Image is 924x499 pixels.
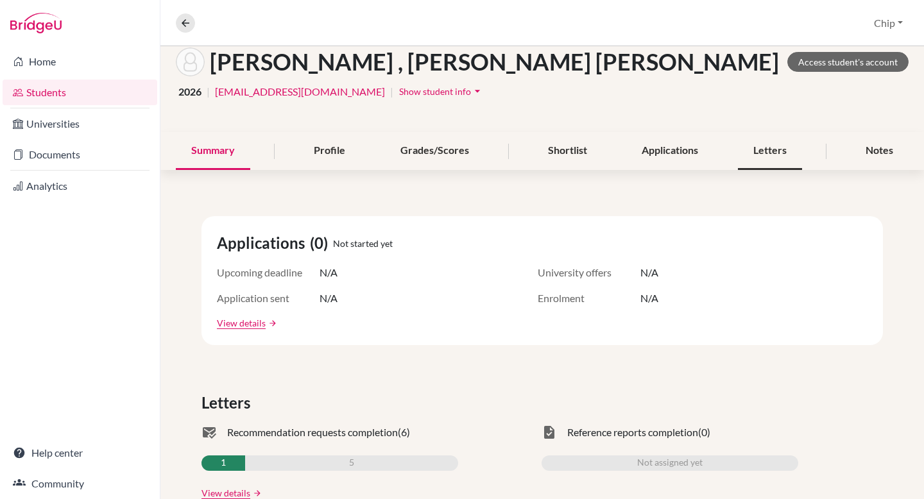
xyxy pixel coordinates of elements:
a: arrow_forward [250,489,262,498]
span: (0) [310,232,333,255]
h1: [PERSON_NAME] , [PERSON_NAME] [PERSON_NAME] [210,48,779,76]
a: arrow_forward [266,319,277,328]
span: Not assigned yet [637,455,703,471]
span: Upcoming deadline [217,265,320,280]
button: Chip [868,11,909,35]
i: arrow_drop_down [471,85,484,97]
div: Letters [738,132,802,170]
span: Enrolment [538,291,640,306]
div: Profile [298,132,361,170]
span: Not started yet [333,237,393,250]
span: 2026 [178,84,201,99]
div: Summary [176,132,250,170]
span: 1 [221,455,226,471]
span: Recommendation requests completion [227,425,398,440]
span: task [542,425,557,440]
a: Community [3,471,157,496]
span: University offers [538,265,640,280]
a: Help center [3,440,157,466]
img: Chan Myae Scarlett Chen Nay Chi 's avatar [176,47,205,76]
span: 5 [349,455,354,471]
button: Show student infoarrow_drop_down [398,81,484,101]
a: Students [3,80,157,105]
a: Access student's account [787,52,909,72]
span: Applications [217,232,310,255]
div: Applications [626,132,714,170]
div: Notes [850,132,909,170]
span: | [207,84,210,99]
span: (0) [698,425,710,440]
span: Reference reports completion [567,425,698,440]
span: mark_email_read [201,425,217,440]
a: View details [217,316,266,330]
span: N/A [640,291,658,306]
img: Bridge-U [10,13,62,33]
span: N/A [320,265,338,280]
a: Documents [3,142,157,167]
div: Grades/Scores [385,132,484,170]
a: Universities [3,111,157,137]
span: | [390,84,393,99]
span: Application sent [217,291,320,306]
span: Letters [201,391,255,414]
span: (6) [398,425,410,440]
a: [EMAIL_ADDRESS][DOMAIN_NAME] [215,84,385,99]
div: Shortlist [533,132,603,170]
span: N/A [640,265,658,280]
span: Show student info [399,86,471,97]
a: Home [3,49,157,74]
span: N/A [320,291,338,306]
a: Analytics [3,173,157,199]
